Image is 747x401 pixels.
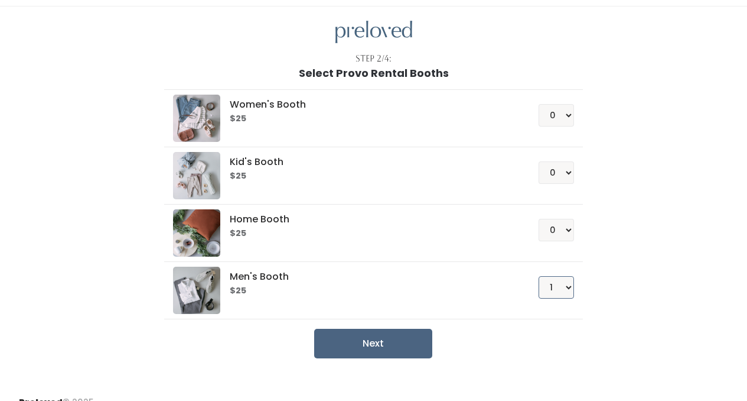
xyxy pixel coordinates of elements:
[173,152,220,199] img: preloved logo
[314,329,432,358] button: Next
[335,21,412,44] img: preloved logo
[173,95,220,142] img: preloved logo
[173,209,220,257] img: preloved logo
[230,172,510,181] h6: $25
[173,267,220,314] img: preloved logo
[230,286,510,296] h6: $25
[230,271,510,282] h5: Men's Booth
[230,214,510,225] h5: Home Booth
[230,114,510,124] h6: $25
[230,229,510,238] h6: $25
[355,53,392,65] div: Step 2/4:
[230,157,510,167] h5: Kid's Booth
[299,67,449,79] h1: Select Provo Rental Booths
[230,99,510,110] h5: Women's Booth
